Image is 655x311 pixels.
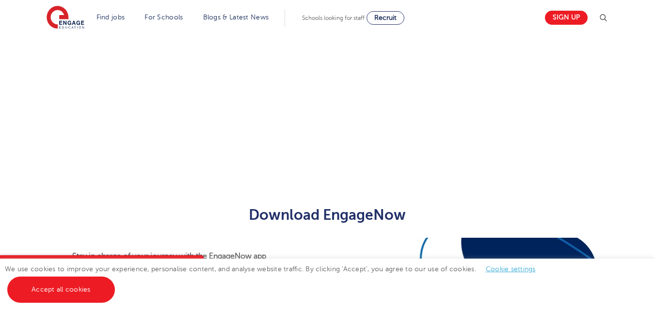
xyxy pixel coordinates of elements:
span: Recruit [374,14,397,21]
a: Blogs & Latest News [203,14,269,21]
a: Recruit [367,11,404,25]
strong: Stay in charge of your journey with the EngageNow app [72,252,266,261]
a: Cookie settings [486,265,536,273]
a: Sign up [545,11,588,25]
a: Find jobs [96,14,125,21]
a: Accept all cookies [7,277,115,303]
span: We use cookies to improve your experience, personalise content, and analyse website traffic. By c... [5,265,545,293]
span: Schools looking for staff [302,15,365,21]
button: Close [184,255,204,275]
img: Engage Education [47,6,84,30]
h2: Download EngageNow [90,207,565,223]
a: For Schools [144,14,183,21]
